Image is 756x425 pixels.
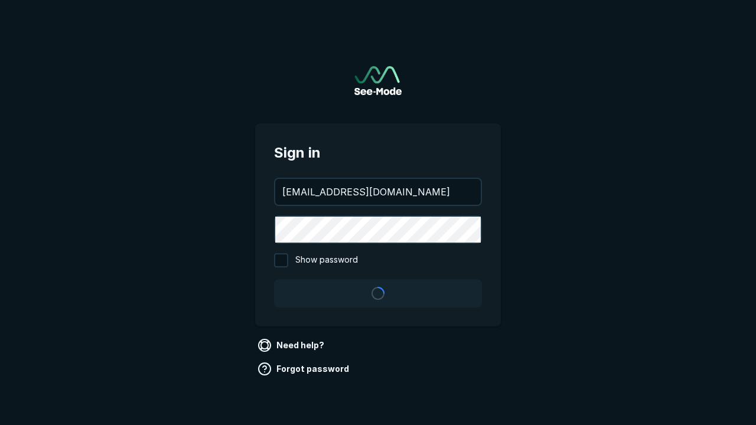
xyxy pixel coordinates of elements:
span: Sign in [274,142,482,164]
img: See-Mode Logo [354,66,402,95]
a: Go to sign in [354,66,402,95]
span: Show password [295,253,358,267]
a: Need help? [255,336,329,355]
a: Forgot password [255,359,354,378]
input: your@email.com [275,179,481,205]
